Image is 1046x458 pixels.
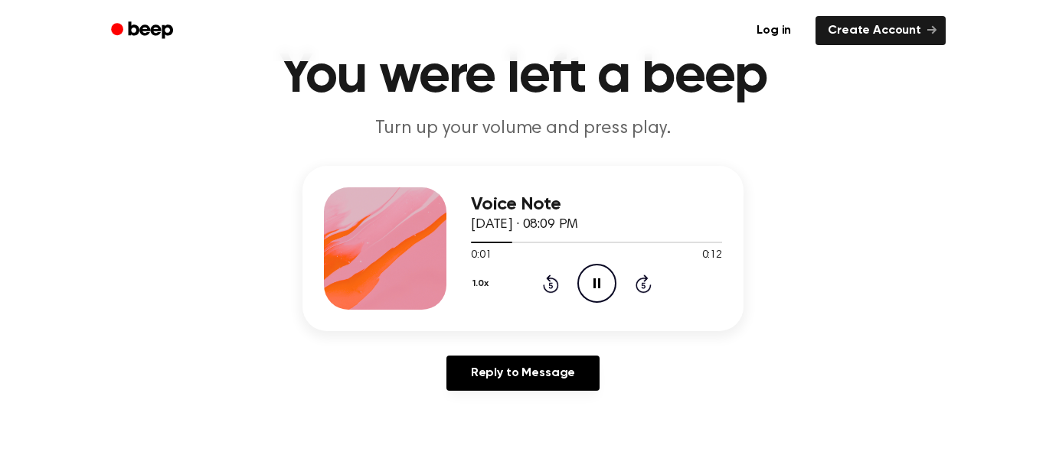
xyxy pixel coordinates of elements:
button: 1.0x [471,271,494,297]
a: Beep [100,16,187,46]
span: 0:01 [471,248,491,264]
a: Log in [741,13,806,48]
p: Turn up your volume and press play. [229,116,817,141]
span: 0:12 [702,248,722,264]
span: [DATE] · 08:09 PM [471,218,578,232]
h3: Voice Note [471,194,722,215]
h1: You were left a beep [131,49,915,104]
a: Reply to Message [446,356,600,391]
a: Create Account [816,16,946,45]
